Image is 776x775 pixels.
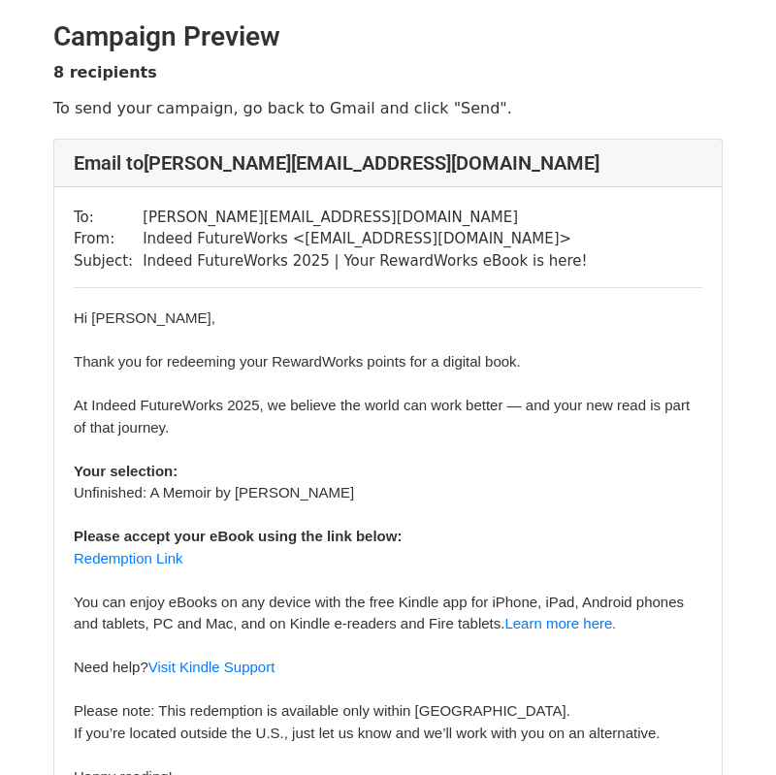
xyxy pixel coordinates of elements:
[74,725,660,741] font: If you’re located outside the U.S., just let us know and we’ll work with you on an alternative.
[74,250,143,273] td: Subject:
[148,659,275,675] a: Visit Kindle Support
[74,484,402,544] font: Unfinished: A Memoir by [PERSON_NAME]
[143,228,587,250] td: Indeed FutureWorks < [EMAIL_ADDRESS][DOMAIN_NAME] >
[74,463,178,479] b: Your selection:
[74,309,215,326] font: ​Hi [PERSON_NAME],
[74,528,402,544] b: Please accept your eBook using the link below:
[74,228,143,250] td: From:
[53,98,723,118] p: To send your campaign, go back to Gmail and click "Send".
[74,151,702,175] h4: Email to [PERSON_NAME][EMAIL_ADDRESS][DOMAIN_NAME]
[143,250,587,273] td: Indeed FutureWorks 2025 | Your RewardWorks eBook is here!
[74,550,684,720] font: You can enjoy eBooks on any device with the free Kindle app for iPhone, iPad, Android phones and ...
[612,617,616,631] span: ​.
[143,207,587,229] td: [PERSON_NAME][EMAIL_ADDRESS][DOMAIN_NAME]
[504,615,612,631] a: Learn more here
[74,353,690,479] font: Thank you for redeeming your RewardWorks points for a digital book. At Indeed FutureWorks 2025, w...
[53,63,157,81] strong: 8 recipients
[74,207,143,229] td: To:
[53,20,723,53] h2: Campaign Preview
[74,550,183,566] a: Redemption Link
